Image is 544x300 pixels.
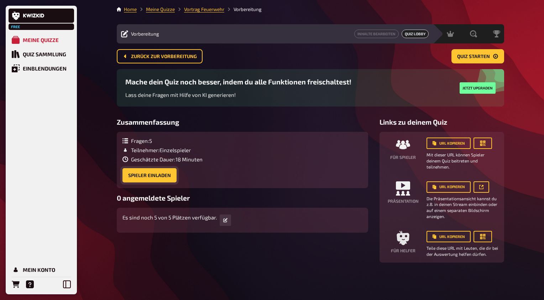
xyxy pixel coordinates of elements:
[402,30,429,38] span: Quiz Lobby
[427,181,471,193] button: URL kopieren
[23,267,55,273] div: Mein Konto
[124,6,137,13] li: Home
[427,245,498,257] small: Teile diese URL mit Leuten, die dir bei der Auswertung helfen dürfen.
[131,54,197,59] span: Zurück zur Vorbereitung
[117,194,368,202] h3: 0 angemeldete Spieler
[23,51,66,57] div: Quiz Sammlung
[131,147,191,153] span: Teilnehmer : Einzelspieler
[427,196,498,219] small: Die Präsentationsansicht kannst du z.B. in deinen Stream einbinden oder auf einem separaten Bilds...
[427,138,471,149] button: URL kopieren
[117,49,203,63] button: Zurück zur Vorbereitung
[427,231,471,242] button: URL kopieren
[137,6,175,13] li: Meine Quizze
[354,30,399,38] a: Inhalte Bearbeiten
[9,277,23,291] a: Bestellungen
[23,277,37,291] a: Hilfe
[9,25,22,29] span: Free
[131,156,203,162] span: Geschätzte Dauer : 18 Minuten
[380,118,504,126] h3: Links zu deinem Quiz
[23,65,67,72] div: Einblendungen
[390,155,416,160] h4: Für Spieler
[122,138,203,144] div: Fragen : 5
[125,92,236,98] span: Lass deine Fragen mit Hilfe von KI generieren!
[427,152,498,170] small: Mit dieser URL können Spieler deinem Quiz beitreten und teilnehmen.
[184,6,224,12] a: Vortrag Feuerwehr
[388,198,419,203] h4: Präsentation
[122,168,177,182] button: Spieler einladen
[131,31,159,37] span: Vorbereitung
[391,248,415,253] h4: Für Helfer
[9,263,74,277] a: Mein Konto
[146,6,175,12] a: Meine Quizze
[9,33,74,47] a: Meine Quizze
[9,47,74,61] a: Quiz Sammlung
[451,49,504,63] button: Quiz starten
[9,61,74,76] a: Einblendungen
[460,82,496,94] button: Jetzt upgraden
[122,213,217,222] p: Es sind noch 5 von 5 Plätzen verfügbar.
[23,37,59,43] div: Meine Quizze
[175,6,224,13] li: Vortrag Feuerwehr
[117,118,368,126] h3: Zusammenfassung
[224,6,262,13] li: Vorbereitung
[457,54,490,59] span: Quiz starten
[125,78,351,86] h3: Mache dein Quiz noch besser, indem du alle Funktionen freischaltest!
[124,6,137,12] a: Home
